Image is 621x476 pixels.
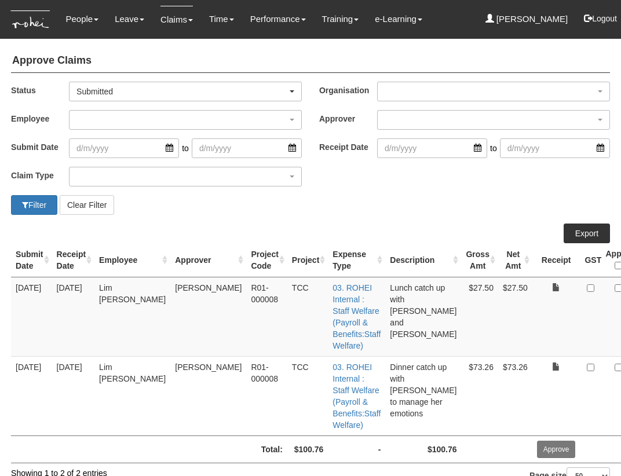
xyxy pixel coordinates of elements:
label: Submit Date [11,138,69,155]
td: $27.50 [498,277,532,356]
a: People [65,6,98,32]
a: Training [322,6,359,32]
label: Organisation [319,82,377,98]
td: Total: [94,435,287,463]
div: Submitted [76,86,287,97]
th: Approver : activate to sort column ascending [170,243,246,277]
td: [PERSON_NAME] [170,277,246,356]
th: GST [580,243,601,277]
label: Employee [11,110,69,127]
th: Project Code : activate to sort column ascending [246,243,287,277]
td: TCC [287,356,328,435]
td: Lunch catch up with [PERSON_NAME] and [PERSON_NAME] [385,277,461,356]
th: Gross Amt : activate to sort column ascending [461,243,498,277]
td: $73.26 [461,356,498,435]
a: Claims [160,6,193,33]
a: e-Learning [375,6,422,32]
th: Receipt Date : activate to sort column ascending [52,243,95,277]
th: Net Amt : activate to sort column ascending [498,243,532,277]
th: Receipt [532,243,580,277]
th: Submit Date : activate to sort column ascending [11,243,52,277]
td: $73.26 [498,356,532,435]
label: Claim Type [11,167,69,184]
a: Time [209,6,234,32]
span: to [179,138,192,158]
td: [DATE] [11,356,52,435]
td: [PERSON_NAME] [170,356,246,435]
input: d/m/yyyy [500,138,610,158]
td: R01-000008 [246,277,287,356]
td: R01-000008 [246,356,287,435]
a: Leave [115,6,144,32]
span: to [487,138,500,158]
td: [DATE] [52,277,95,356]
td: $100.76 [385,435,461,463]
th: Expense Type : activate to sort column ascending [328,243,385,277]
h4: Approve Claims [11,49,610,73]
input: d/m/yyyy [377,138,487,158]
label: Status [11,82,69,98]
th: Project : activate to sort column ascending [287,243,328,277]
td: [DATE] [52,356,95,435]
input: d/m/yyyy [69,138,179,158]
a: [PERSON_NAME] [485,6,568,32]
button: Clear Filter [60,195,114,215]
td: $27.50 [461,277,498,356]
th: Employee : activate to sort column ascending [94,243,170,277]
td: $100.76 [287,435,328,463]
label: Approver [319,110,377,127]
th: Description : activate to sort column ascending [385,243,461,277]
td: [DATE] [11,277,52,356]
a: Performance [250,6,306,32]
input: d/m/yyyy [192,138,302,158]
td: Lim [PERSON_NAME] [94,277,170,356]
button: Submitted [69,82,302,101]
td: Lim [PERSON_NAME] [94,356,170,435]
label: Receipt Date [319,138,377,155]
a: 03. ROHEI Internal : Staff Welfare (Payroll & Benefits:Staff Welfare) [333,283,381,350]
a: 03. ROHEI Internal : Staff Welfare (Payroll & Benefits:Staff Welfare) [333,363,381,430]
td: Dinner catch up with [PERSON_NAME] to manage her emotions [385,356,461,435]
input: Approve [537,441,576,458]
button: Filter [11,195,57,215]
a: Export [564,224,610,243]
td: - [328,435,385,463]
td: TCC [287,277,328,356]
